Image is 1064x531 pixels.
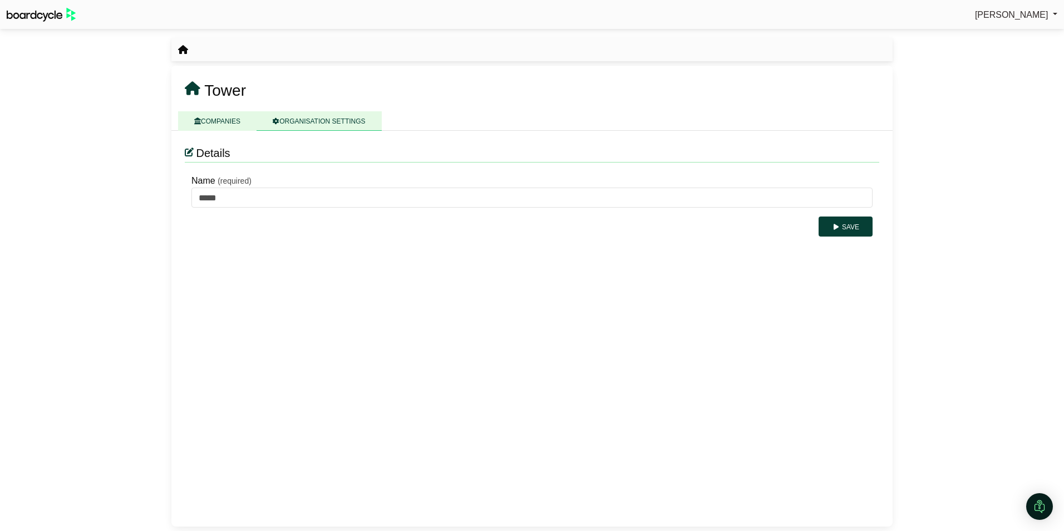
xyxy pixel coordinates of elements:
[975,10,1048,19] span: [PERSON_NAME]
[178,43,188,57] nav: breadcrumb
[975,8,1057,22] a: [PERSON_NAME]
[204,82,246,99] span: Tower
[191,174,215,188] label: Name
[257,111,381,131] a: ORGANISATION SETTINGS
[1026,493,1053,520] div: Open Intercom Messenger
[196,147,230,159] span: Details
[178,111,257,131] a: COMPANIES
[7,8,76,22] img: BoardcycleBlackGreen-aaafeed430059cb809a45853b8cf6d952af9d84e6e89e1f1685b34bfd5cb7d64.svg
[819,217,873,237] button: Save
[218,176,252,185] small: (required)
